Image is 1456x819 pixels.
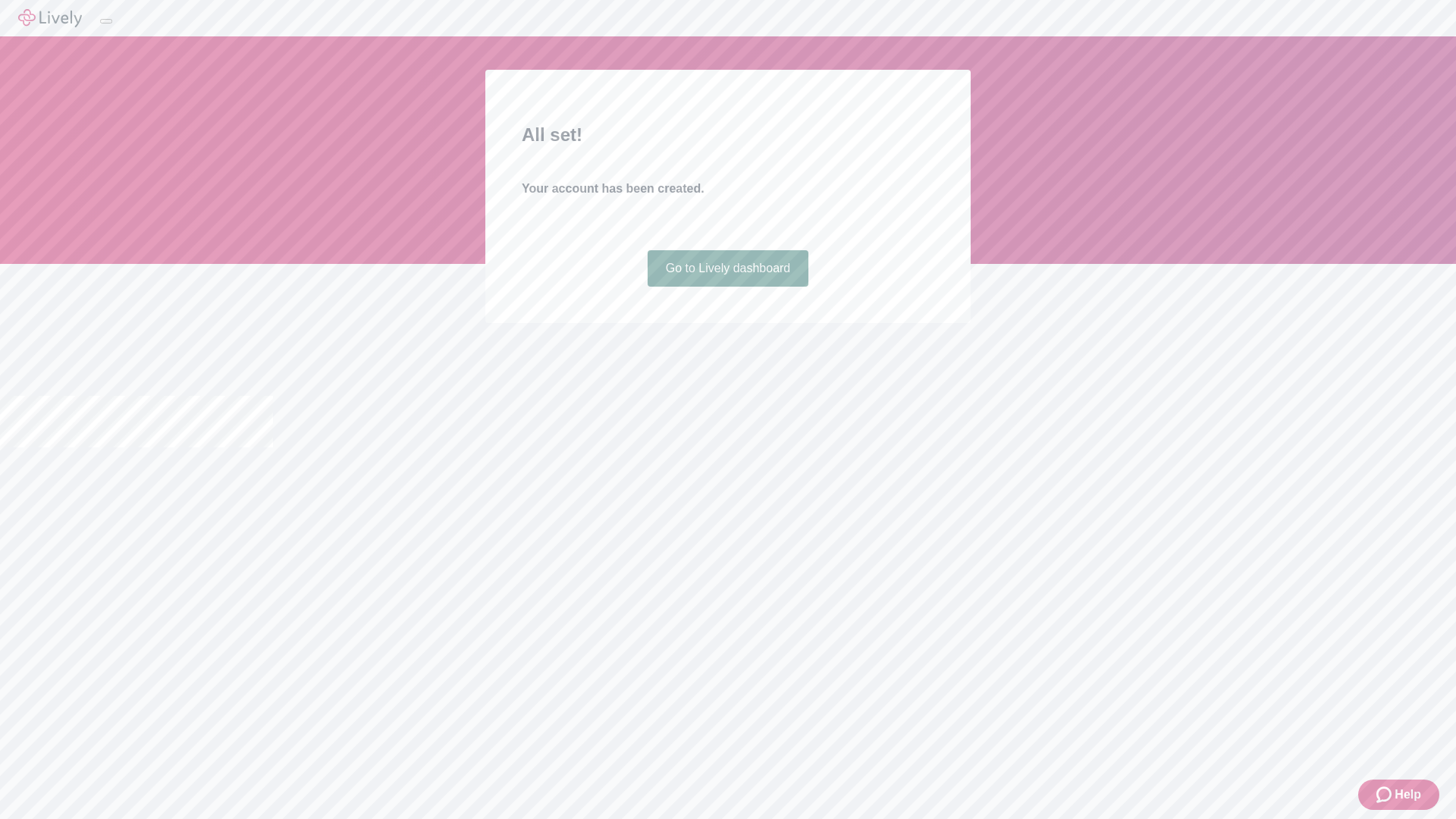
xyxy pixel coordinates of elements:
[18,9,82,27] img: Lively
[1358,780,1439,810] button: Zendesk support iconHelp
[1376,786,1395,804] svg: Zendesk support icon
[522,180,934,198] h4: Your account has been created.
[1395,786,1421,804] span: Help
[648,250,809,287] a: Go to Lively dashboard
[100,19,112,24] button: Log out
[522,121,934,149] h2: All set!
